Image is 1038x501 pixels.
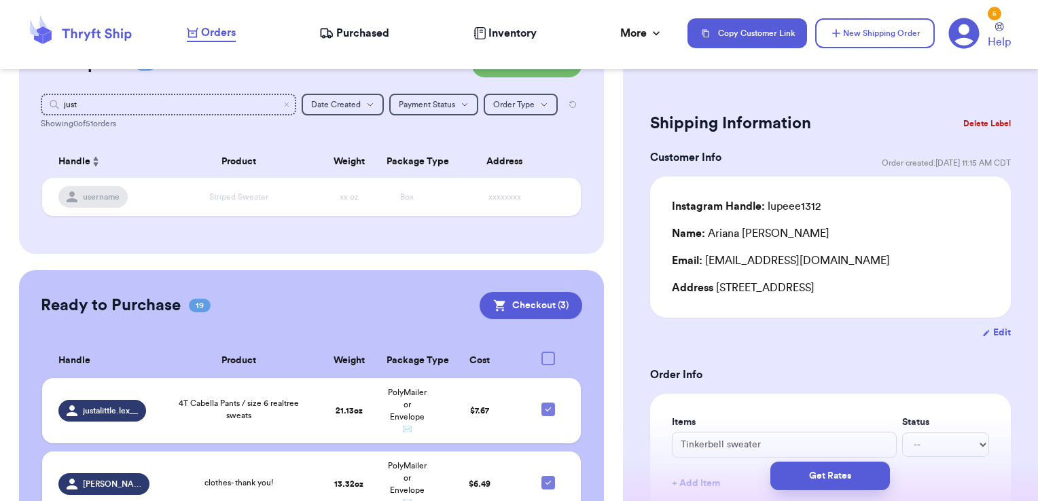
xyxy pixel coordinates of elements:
span: Date Created [311,100,361,109]
input: Search [41,94,297,115]
th: Weight [320,344,378,378]
span: Instagram Handle: [672,201,765,212]
button: Reset all filters [563,94,582,115]
h3: Customer Info [650,149,721,166]
span: justalittle.lex__ [83,405,138,416]
span: Purchased [336,25,389,41]
th: Package Type [378,344,436,378]
a: Purchased [319,25,389,41]
span: xx oz [340,193,359,201]
button: Sort ascending [90,153,101,170]
a: 5 [948,18,980,49]
th: Product [158,145,320,178]
span: Handle [58,155,90,169]
span: Email: [672,255,702,266]
div: Ariana [PERSON_NAME] [672,225,829,242]
span: Payment Status [399,100,455,109]
span: 4T Cabella Pants / size 6 realtree sweats [179,399,299,420]
span: Order Type [493,100,535,109]
div: More [620,25,663,41]
span: Inventory [488,25,537,41]
span: [PERSON_NAME].maylie [83,479,142,489]
span: xxxxxxxx [488,193,521,201]
th: Weight [320,145,378,178]
button: Get Rates [770,462,890,490]
span: PolyMailer or Envelope ✉️ [388,388,427,433]
div: 5 [988,7,1001,20]
button: Date Created [302,94,384,115]
th: Address [436,145,581,178]
span: 19 [189,299,211,312]
span: Box [400,193,414,201]
th: Package Type [378,145,436,178]
span: $ 7.67 [470,407,489,415]
span: $ 6.49 [469,480,490,488]
div: [STREET_ADDRESS] [672,280,989,296]
label: Status [902,415,989,429]
h2: Shipping Information [650,113,811,134]
a: Orders [187,24,236,42]
span: username [83,191,120,202]
h3: Order Info [650,367,1011,383]
span: Help [988,34,1011,50]
strong: 13.32 oz [334,480,363,488]
button: Edit [982,326,1011,339]
th: Product [158,344,320,378]
button: Checkout (3) [480,292,582,319]
strong: 21.13 oz [336,407,363,415]
span: Handle [58,354,90,368]
span: clothes- thank you! [204,479,274,487]
a: Help [988,22,1011,50]
div: [EMAIL_ADDRESS][DOMAIN_NAME] [672,253,989,269]
span: Order created: [DATE] 11:15 AM CDT [882,157,1011,168]
button: New Shipping Order [815,18,935,48]
button: Copy Customer Link [687,18,807,48]
span: Striped Sweater [209,193,268,201]
div: lupeee1312 [672,198,821,215]
h2: Ready to Purchase [41,295,181,316]
span: Orders [201,24,236,41]
th: Cost [436,344,523,378]
a: Inventory [473,25,537,41]
span: Address [672,282,713,293]
button: Payment Status [389,94,478,115]
span: Name: [672,228,705,239]
div: Showing 0 of 51 orders [41,118,583,129]
button: Delete Label [958,109,1016,138]
button: Clear search [283,100,291,109]
label: Items [672,415,897,429]
button: Order Type [484,94,558,115]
